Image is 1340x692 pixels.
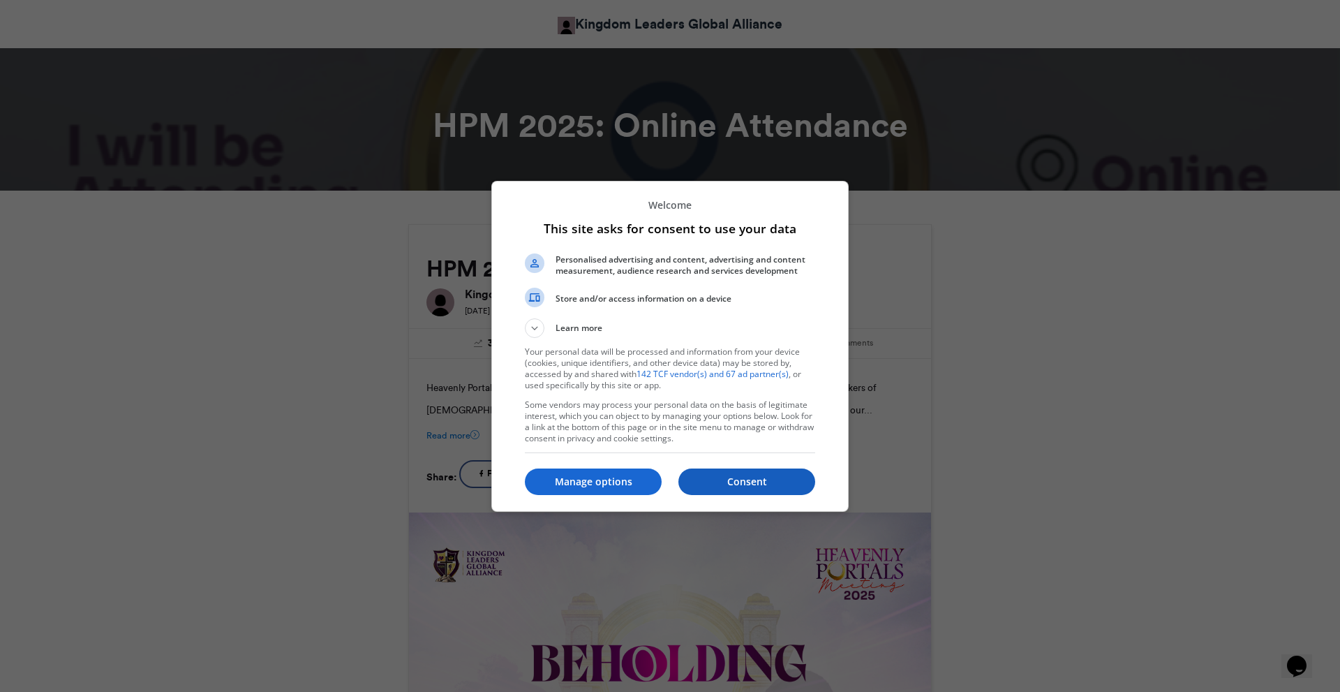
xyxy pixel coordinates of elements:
span: Learn more [556,322,602,338]
p: Consent [678,475,815,489]
h1: This site asks for consent to use your data [525,220,815,237]
span: Personalised advertising and content, advertising and content measurement, audience research and ... [556,254,815,277]
p: Welcome [525,198,815,212]
span: Store and/or access information on a device [556,293,815,304]
div: This site asks for consent to use your data [491,181,849,512]
p: Some vendors may process your personal data on the basis of legitimate interest, which you can ob... [525,399,815,444]
a: 142 TCF vendor(s) and 67 ad partner(s) [636,368,789,380]
p: Manage options [525,475,662,489]
button: Consent [678,469,815,495]
button: Manage options [525,469,662,495]
p: Your personal data will be processed and information from your device (cookies, unique identifier... [525,346,815,391]
button: Learn more [525,318,815,338]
